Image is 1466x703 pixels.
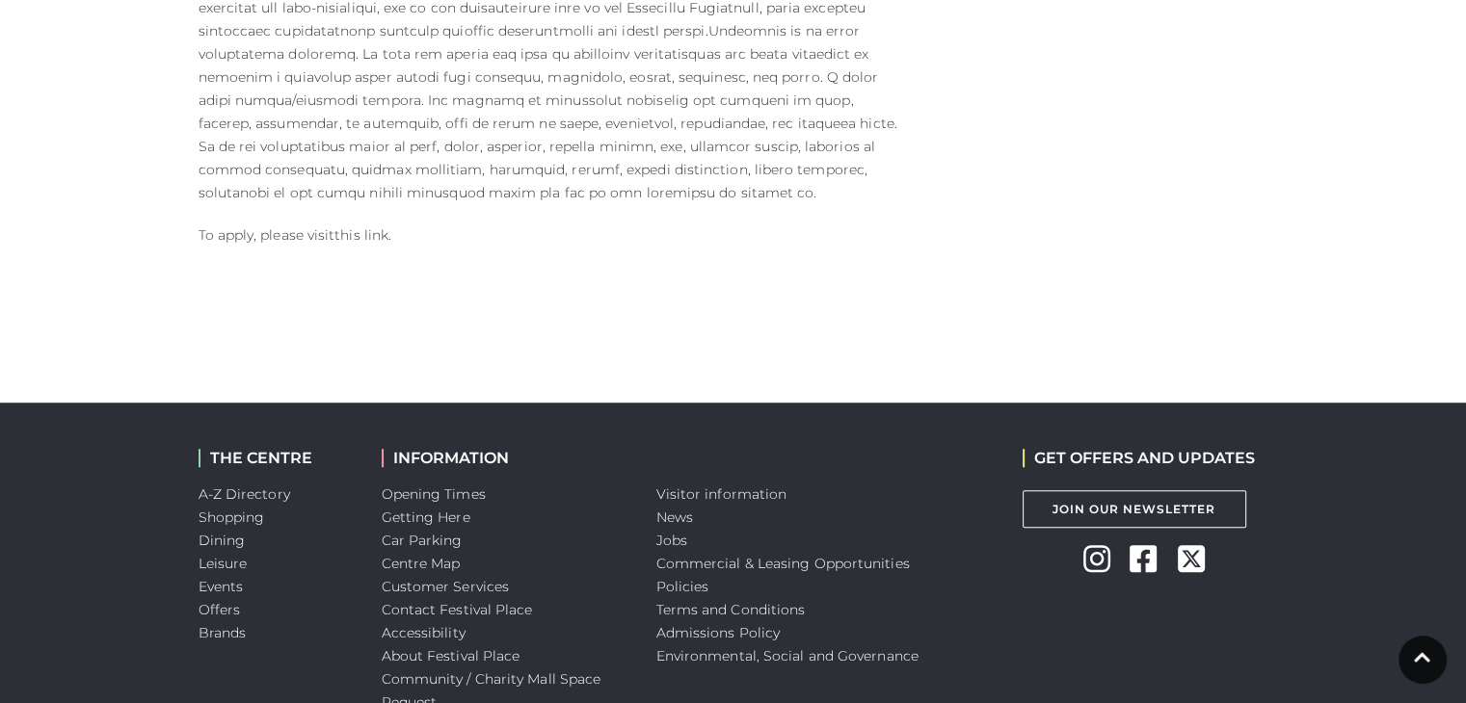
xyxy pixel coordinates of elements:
a: Admissions Policy [656,624,781,641]
h2: GET OFFERS AND UPDATES [1023,449,1255,467]
a: Car Parking [382,532,463,549]
h2: INFORMATION [382,449,627,467]
a: About Festival Place [382,647,520,664]
a: this link [334,226,388,244]
a: Brands [199,624,247,641]
a: Policies [656,578,709,595]
a: Opening Times [382,485,486,503]
a: Commercial & Leasing Opportunities [656,555,910,572]
a: Dining [199,532,246,549]
a: Leisure [199,555,248,572]
a: Events [199,578,244,595]
a: Shopping [199,508,265,526]
a: Accessibility [382,624,466,641]
a: Visitor information [656,485,787,503]
a: Jobs [656,532,687,549]
a: Terms and Conditions [656,601,806,618]
a: News [656,508,693,526]
a: Offers [199,601,241,618]
a: Environmental, Social and Governance [656,647,919,664]
a: Centre Map [382,555,461,572]
h2: THE CENTRE [199,449,353,467]
a: Join Our Newsletter [1023,490,1246,528]
p: To apply, please visit . [199,223,902,247]
a: Contact Festival Place [382,601,533,618]
a: Customer Services [382,578,510,595]
a: A-Z Directory [199,485,290,503]
a: Getting Here [382,508,470,526]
